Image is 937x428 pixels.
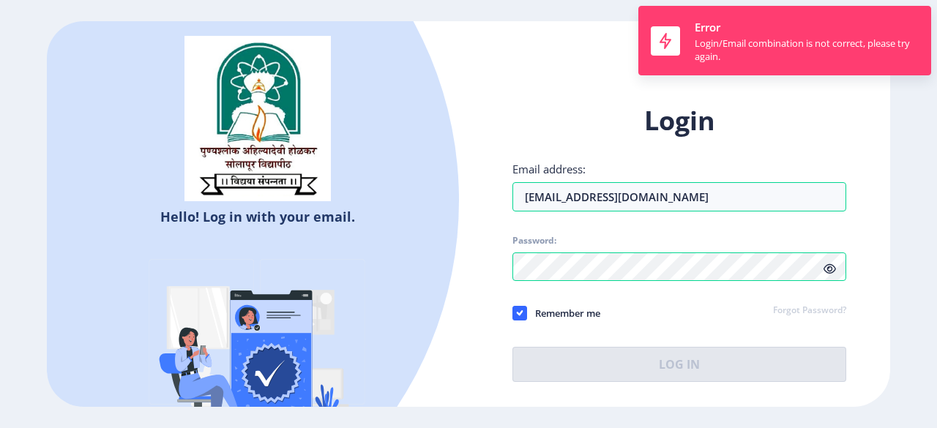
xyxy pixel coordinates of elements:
[512,103,846,138] h1: Login
[512,182,846,211] input: Email address
[512,347,846,382] button: Log In
[184,36,331,201] img: sulogo.png
[695,20,720,34] span: Error
[527,304,600,322] span: Remember me
[773,304,846,318] a: Forgot Password?
[695,37,919,63] div: Login/Email combination is not correct, please try again.
[512,162,586,176] label: Email address:
[512,235,556,247] label: Password:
